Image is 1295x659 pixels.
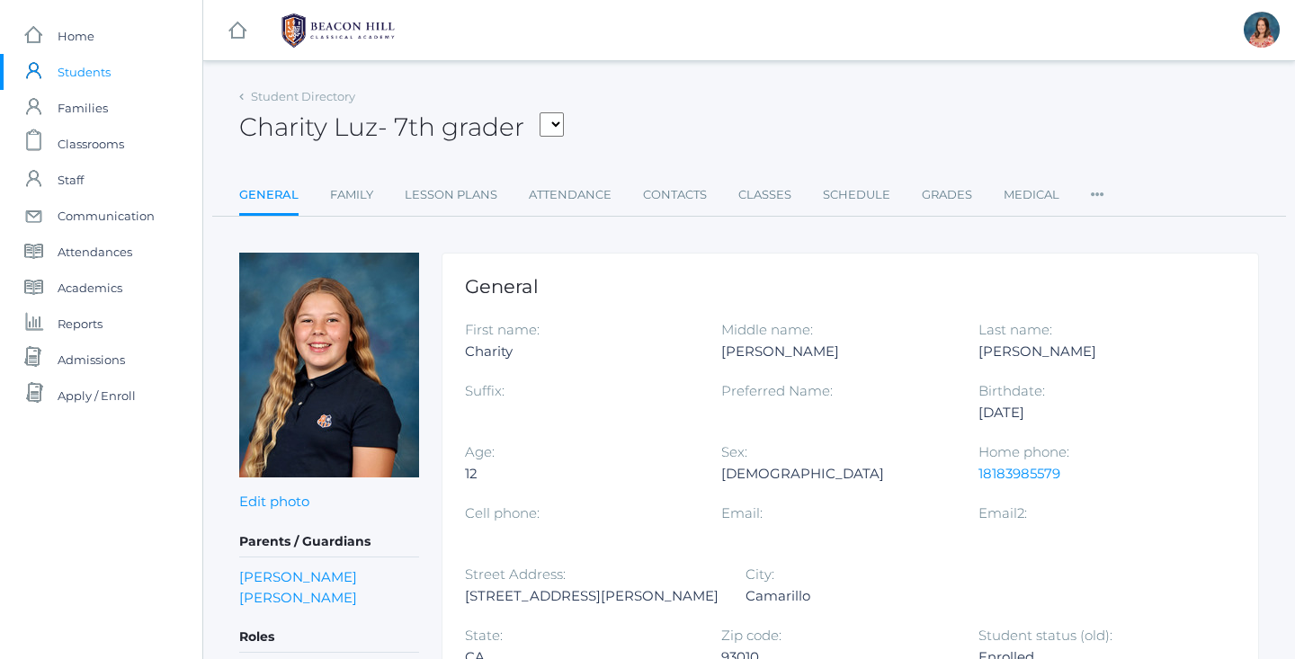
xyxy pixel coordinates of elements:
a: Student Directory [251,89,355,103]
a: Schedule [823,177,890,213]
a: Family [330,177,373,213]
a: Grades [922,177,972,213]
label: Birthdate: [978,382,1045,399]
h5: Roles [239,622,419,653]
span: Communication [58,198,155,234]
span: Attendances [58,234,132,270]
span: Classrooms [58,126,124,162]
label: Street Address: [465,565,566,583]
label: Middle name: [721,321,813,338]
div: 12 [465,463,694,485]
span: Staff [58,162,84,198]
label: Sex: [721,443,747,460]
a: Classes [738,177,791,213]
div: [PERSON_NAME] [978,341,1208,362]
a: 18183985579 [978,465,1060,482]
div: Camarillo [746,585,975,607]
a: [PERSON_NAME] [239,566,357,587]
div: [PERSON_NAME] [721,341,951,362]
span: Home [58,18,94,54]
a: Medical [1004,177,1059,213]
a: [PERSON_NAME] [239,587,357,608]
span: Admissions [58,342,125,378]
label: Cell phone: [465,504,540,521]
span: Reports [58,306,103,342]
label: First name: [465,321,540,338]
a: Lesson Plans [405,177,497,213]
a: Contacts [643,177,707,213]
label: Zip code: [721,627,781,644]
span: Families [58,90,108,126]
label: Last name: [978,321,1052,338]
label: Home phone: [978,443,1069,460]
span: Students [58,54,111,90]
span: Apply / Enroll [58,378,136,414]
label: Email: [721,504,763,521]
div: [DATE] [978,402,1208,423]
a: General [239,177,299,216]
img: BHCALogos-05-308ed15e86a5a0abce9b8dd61676a3503ac9727e845dece92d48e8588c001991.png [271,8,406,53]
div: [DEMOGRAPHIC_DATA] [721,463,951,485]
h2: Charity Luz [239,113,564,141]
h5: Parents / Guardians [239,527,419,557]
label: City: [746,565,774,583]
h1: General [465,276,1236,297]
label: Student status (old): [978,627,1112,644]
span: Academics [58,270,122,306]
div: Jennifer Jenkins [1244,12,1280,48]
label: Suffix: [465,382,505,399]
label: Email2: [978,504,1027,521]
a: Edit photo [239,493,309,510]
a: Attendance [529,177,612,213]
div: [STREET_ADDRESS][PERSON_NAME] [465,585,719,607]
label: State: [465,627,503,644]
img: Charity Luz [239,253,419,477]
div: Charity [465,341,694,362]
span: - 7th grader [378,111,524,142]
label: Preferred Name: [721,382,833,399]
label: Age: [465,443,495,460]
